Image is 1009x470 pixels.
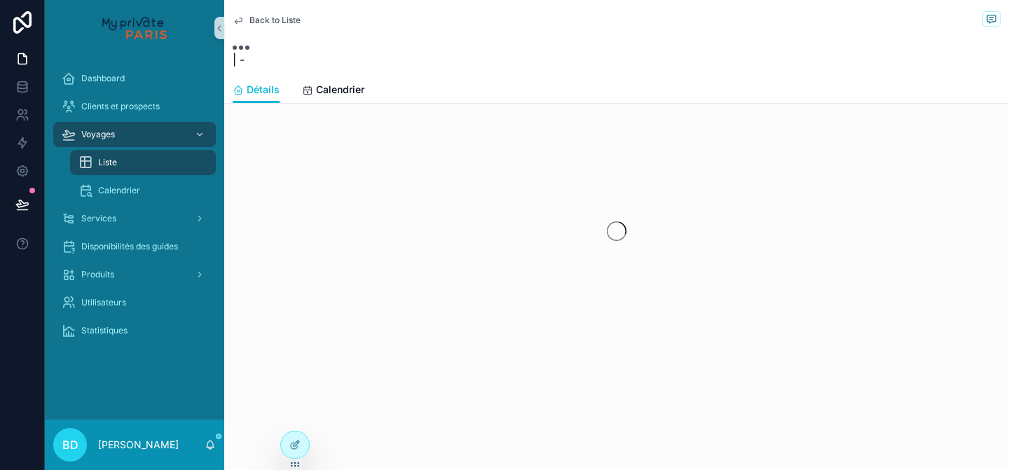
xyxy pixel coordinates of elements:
[247,83,280,97] span: Détails
[81,269,114,280] span: Produits
[302,77,364,105] a: Calendrier
[53,318,216,343] a: Statistiques
[53,94,216,119] a: Clients et prospects
[316,83,364,97] span: Calendrier
[53,290,216,315] a: Utilisateurs
[81,73,125,84] span: Dashboard
[233,15,301,26] a: Back to Liste
[233,51,249,68] span: | -
[81,325,128,336] span: Statistiques
[53,206,216,231] a: Services
[98,438,179,452] p: [PERSON_NAME]
[81,297,126,308] span: Utilisateurs
[53,66,216,91] a: Dashboard
[81,213,116,224] span: Services
[233,77,280,104] a: Détails
[70,178,216,203] a: Calendrier
[98,185,140,196] span: Calendrier
[102,17,166,39] img: App logo
[81,129,115,140] span: Voyages
[81,101,160,112] span: Clients et prospects
[98,157,117,168] span: Liste
[53,262,216,287] a: Produits
[53,234,216,259] a: Disponibilités des guides
[70,150,216,175] a: Liste
[249,15,301,26] span: Back to Liste
[45,56,224,361] div: scrollable content
[62,436,78,453] span: BD
[53,122,216,147] a: Voyages
[81,241,178,252] span: Disponibilités des guides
